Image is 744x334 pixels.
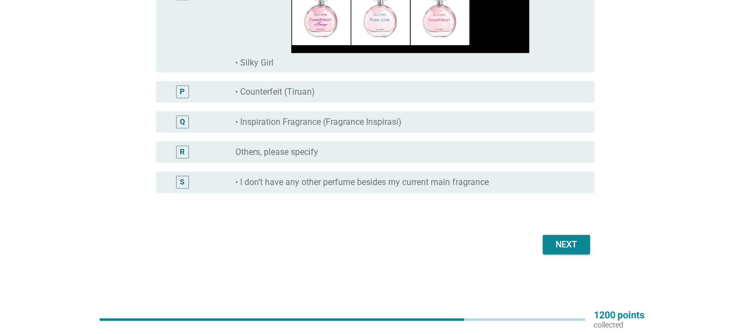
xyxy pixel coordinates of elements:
[180,176,185,188] div: S
[235,117,402,127] label: • Inspiration Fragrance (Fragrance Inspirasi)
[235,177,489,188] label: • I don’t have any other perfume besides my current main fragrance
[594,320,644,330] p: collected
[180,146,185,158] div: R
[551,238,581,251] div: Next
[180,86,185,97] div: P
[543,235,590,254] button: Next
[235,58,273,68] label: • Silky Girl
[235,87,315,97] label: • Counterfeit (Tiruan)
[594,310,644,320] p: 1200 points
[180,116,185,127] div: Q
[235,147,318,158] label: Others, please specify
